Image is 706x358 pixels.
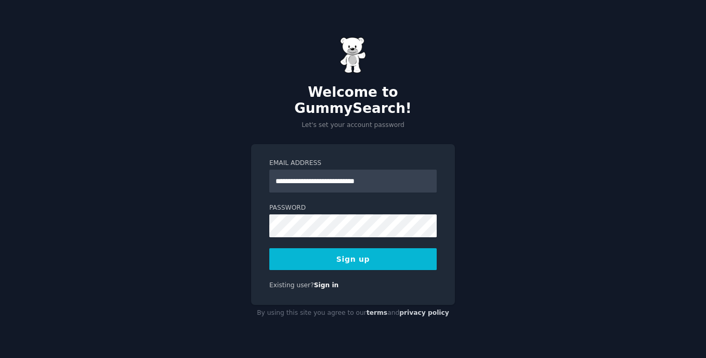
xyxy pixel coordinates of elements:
p: Let's set your account password [251,121,455,130]
span: Existing user? [269,282,314,289]
button: Sign up [269,248,437,270]
h2: Welcome to GummySearch! [251,84,455,117]
a: terms [367,309,387,316]
a: Sign in [314,282,339,289]
div: By using this site you agree to our and [251,305,455,322]
a: privacy policy [399,309,449,316]
img: Gummy Bear [340,37,366,73]
label: Password [269,203,437,213]
label: Email Address [269,159,437,168]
